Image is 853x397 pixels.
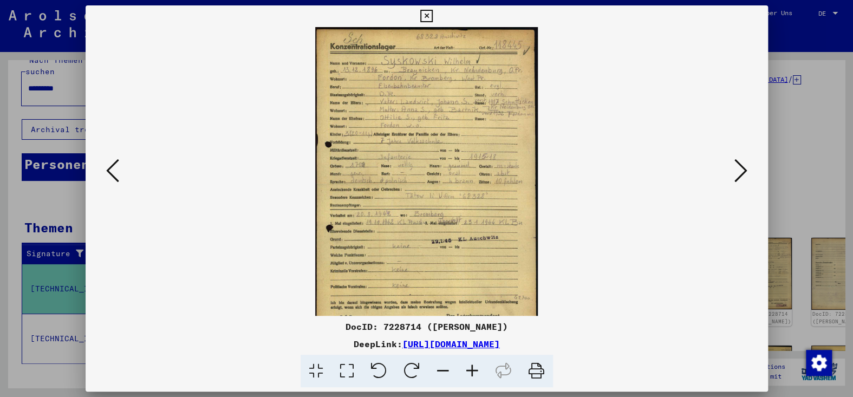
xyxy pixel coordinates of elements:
img: Zustimmung ändern [806,350,832,376]
img: 001.jpg [315,27,538,343]
div: DeepLink: [86,337,768,350]
a: [URL][DOMAIN_NAME] [402,339,500,349]
div: DocID: 7228714 ([PERSON_NAME]) [86,320,768,333]
div: Zustimmung ändern [805,349,831,375]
